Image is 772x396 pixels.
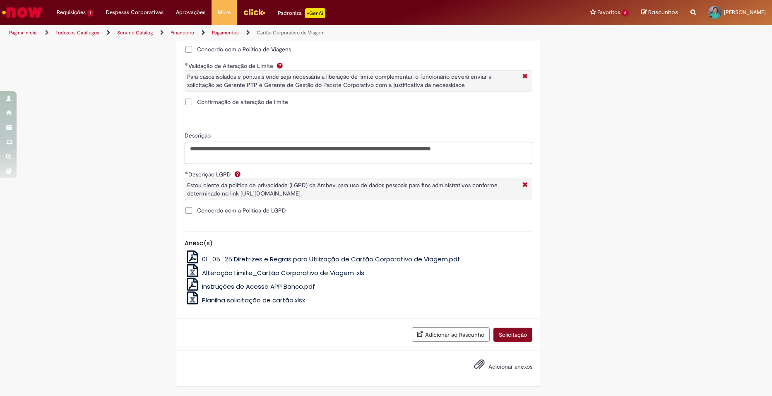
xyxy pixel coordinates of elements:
[185,296,305,304] a: Planilha solicitação de cartão.xlsx
[185,282,315,291] a: Instruções de Acesso APP Banco.pdf
[6,25,508,41] ul: Trilhas de página
[185,268,364,277] a: Alteração Limite_Cartão Corporativo de Viagem .xls
[106,8,164,17] span: Despesas Corporativas
[185,132,212,139] span: Descrição
[117,29,153,36] a: Service Catalog
[197,45,291,53] span: Concordo com a Política de Viagens
[275,62,285,69] span: Ajuda para Validação de Alteração de Limite
[724,9,766,16] span: [PERSON_NAME]
[622,10,629,17] span: 8
[188,62,275,70] span: Validação de Alteração de Limite
[202,255,460,263] span: 01_05_25 Diretrizes e Regras para Utilização de Cartão Corporativo de Viagem.pdf
[212,29,239,36] a: Pagamentos
[493,328,532,342] button: Solicitação
[55,29,99,36] a: Todos os Catálogos
[185,255,460,263] a: 01_05_25 Diretrizes e Regras para Utilização de Cartão Corporativo de Viagem.pdf
[202,296,305,304] span: Planilha solicitação de cartão.xlsx
[412,327,490,342] button: Adicionar ao Rascunho
[488,363,532,370] span: Adicionar anexos
[641,9,678,17] a: Rascunhos
[1,4,43,21] img: ServiceNow
[472,357,487,376] button: Adicionar anexos
[520,72,530,81] i: Fechar Mais Informação Por question_validacao_de_alteracao_de_limite
[187,181,498,197] span: Estou ciente da politica de privacidade (LGPD) da Ambev para uso de dados pessoais para fins admi...
[202,282,315,291] span: Instruções de Acesso APP Banco.pdf
[278,8,325,18] div: Padroniza
[233,171,243,177] span: Ajuda para Descrição LGPD
[9,29,38,36] a: Página inicial
[197,206,286,215] span: Concordo com a Politica de LGPD
[185,63,188,66] span: Obrigatório Preenchido
[305,8,325,18] p: +GenAi
[185,142,532,164] textarea: Descrição
[218,8,231,17] span: More
[597,8,620,17] span: Favoritos
[176,8,205,17] span: Aprovações
[648,8,678,16] span: Rascunhos
[197,98,288,106] span: Confirmação de alteração de limite
[202,268,364,277] span: Alteração Limite_Cartão Corporativo de Viagem .xls
[185,171,188,174] span: Obrigatório Preenchido
[171,29,194,36] a: Financeiro
[243,6,265,18] img: click_logo_yellow_360x200.png
[57,8,86,17] span: Requisições
[520,181,530,190] i: Fechar Mais Informações Por question_descricao_lgpd
[257,29,325,36] a: Cartão Corporativo de Viagem
[187,73,491,89] span: Para casos isolados e pontuais onde seja necessária a liberação de limite complementar, o funcion...
[185,240,532,247] h5: Anexo(s)
[87,10,94,17] span: 1
[188,171,233,178] span: Descrição LGPD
